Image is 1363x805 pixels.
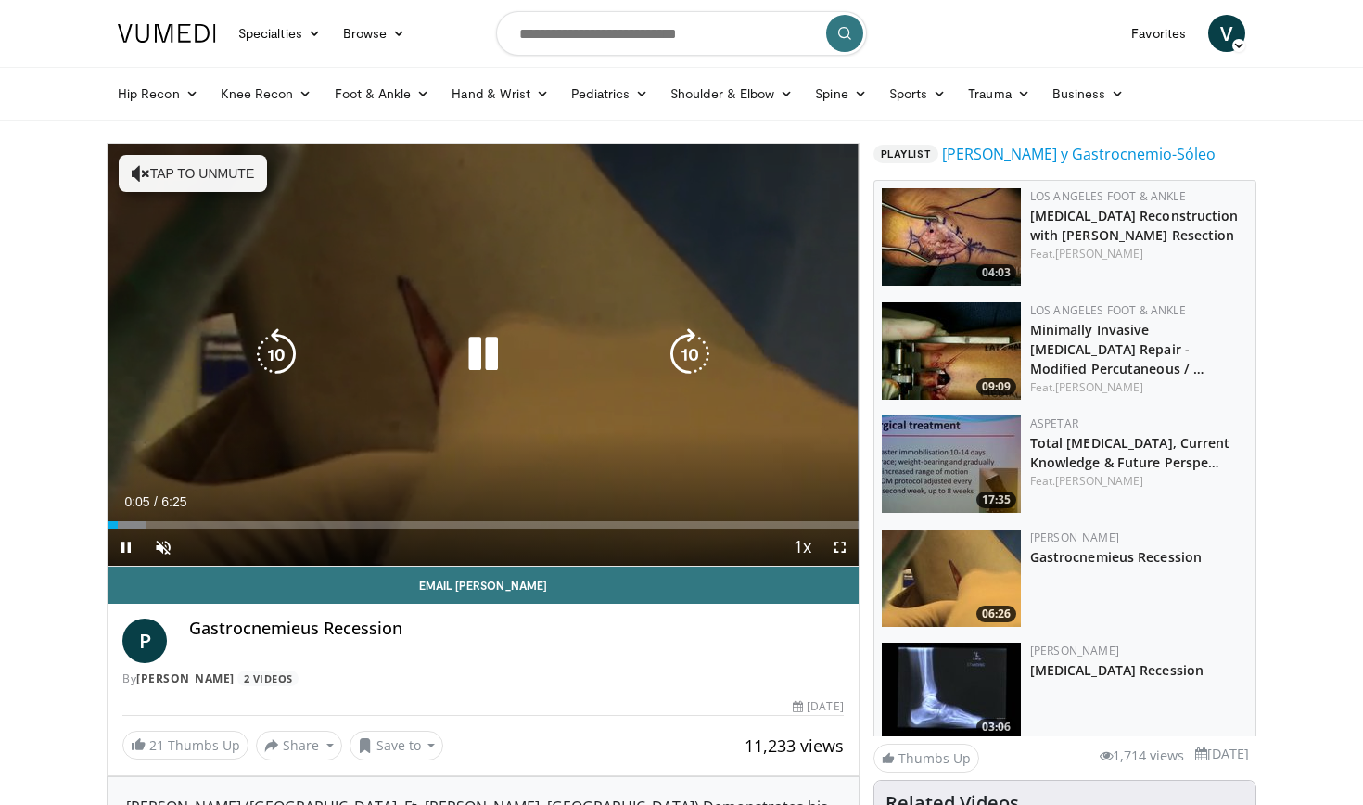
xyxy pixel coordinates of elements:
[745,735,844,757] span: 11,233 views
[873,145,938,163] span: Playlist
[560,75,659,112] a: Pediatrics
[1030,321,1205,377] a: Minimally Invasive [MEDICAL_DATA] Repair - Modified Percutaneous / …
[154,494,158,509] span: /
[1030,548,1202,566] a: Gastrocnemieus Recession
[1030,661,1204,679] a: [MEDICAL_DATA] Recession
[108,529,145,566] button: Pause
[227,15,332,52] a: Specialties
[942,143,1216,165] a: [PERSON_NAME] y Gastrocnemio-Sóleo
[1120,15,1197,52] a: Favorites
[976,264,1016,281] span: 04:03
[882,415,1021,513] img: xX2wXF35FJtYfXNX4xMDoxOjBzMTt2bJ_1.150x105_q85_crop-smart_upscale.jpg
[237,671,299,686] a: 2 Videos
[1055,379,1143,395] a: [PERSON_NAME]
[1030,302,1186,318] a: Los Angeles Foot & Ankle
[440,75,560,112] a: Hand & Wrist
[1030,434,1230,471] a: Total [MEDICAL_DATA], Current Knowledge & Future Perspe…
[1055,473,1143,489] a: [PERSON_NAME]
[119,155,267,192] button: Tap to unmute
[108,567,859,604] a: Email [PERSON_NAME]
[1030,530,1119,545] a: [PERSON_NAME]
[1030,188,1186,204] a: Los Angeles Foot & Ankle
[210,75,324,112] a: Knee Recon
[882,188,1021,286] img: 7ffd0802-b5eb-49b1-934a-0f457864847d.150x105_q85_crop-smart_upscale.jpg
[957,75,1041,112] a: Trauma
[1100,746,1184,766] li: 1,714 views
[882,530,1021,627] a: 06:26
[332,15,417,52] a: Browse
[976,606,1016,622] span: 06:26
[256,731,342,760] button: Share
[882,643,1021,740] a: 03:06
[108,521,859,529] div: Progress Bar
[122,671,844,687] div: By
[1030,379,1248,396] div: Feat.
[882,530,1021,627] img: 280559_0000_1.png.150x105_q85_crop-smart_upscale.jpg
[124,494,149,509] span: 0:05
[882,415,1021,513] a: 17:35
[882,643,1021,740] img: 50660_0000_3.png.150x105_q85_crop-smart_upscale.jpg
[108,144,859,567] video-js: Video Player
[107,75,210,112] a: Hip Recon
[793,698,843,715] div: [DATE]
[976,719,1016,735] span: 03:06
[1208,15,1245,52] a: V
[1030,207,1239,244] a: [MEDICAL_DATA] Reconstruction with [PERSON_NAME] Resection
[1055,246,1143,262] a: [PERSON_NAME]
[784,529,822,566] button: Playback Rate
[976,492,1016,508] span: 17:35
[149,736,164,754] span: 21
[976,378,1016,395] span: 09:09
[1030,415,1078,431] a: Aspetar
[873,744,979,773] a: Thumbs Up
[1041,75,1136,112] a: Business
[161,494,186,509] span: 6:25
[1030,246,1248,262] div: Feat.
[804,75,877,112] a: Spine
[496,11,867,56] input: Search topics, interventions
[822,529,859,566] button: Fullscreen
[324,75,441,112] a: Foot & Ankle
[882,302,1021,400] a: 09:09
[659,75,804,112] a: Shoulder & Elbow
[882,302,1021,400] img: b61e6802-a57c-4b39-914b-6b40b356a744.150x105_q85_crop-smart_upscale.jpg
[189,619,844,639] h4: Gastrocnemieus Recession
[145,529,182,566] button: Unmute
[350,731,444,760] button: Save to
[1195,744,1249,764] li: [DATE]
[118,24,216,43] img: VuMedi Logo
[878,75,958,112] a: Sports
[1030,643,1119,658] a: [PERSON_NAME]
[882,188,1021,286] a: 04:03
[122,619,167,663] a: P
[122,731,248,760] a: 21 Thumbs Up
[1030,473,1248,490] div: Feat.
[136,671,235,686] a: [PERSON_NAME]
